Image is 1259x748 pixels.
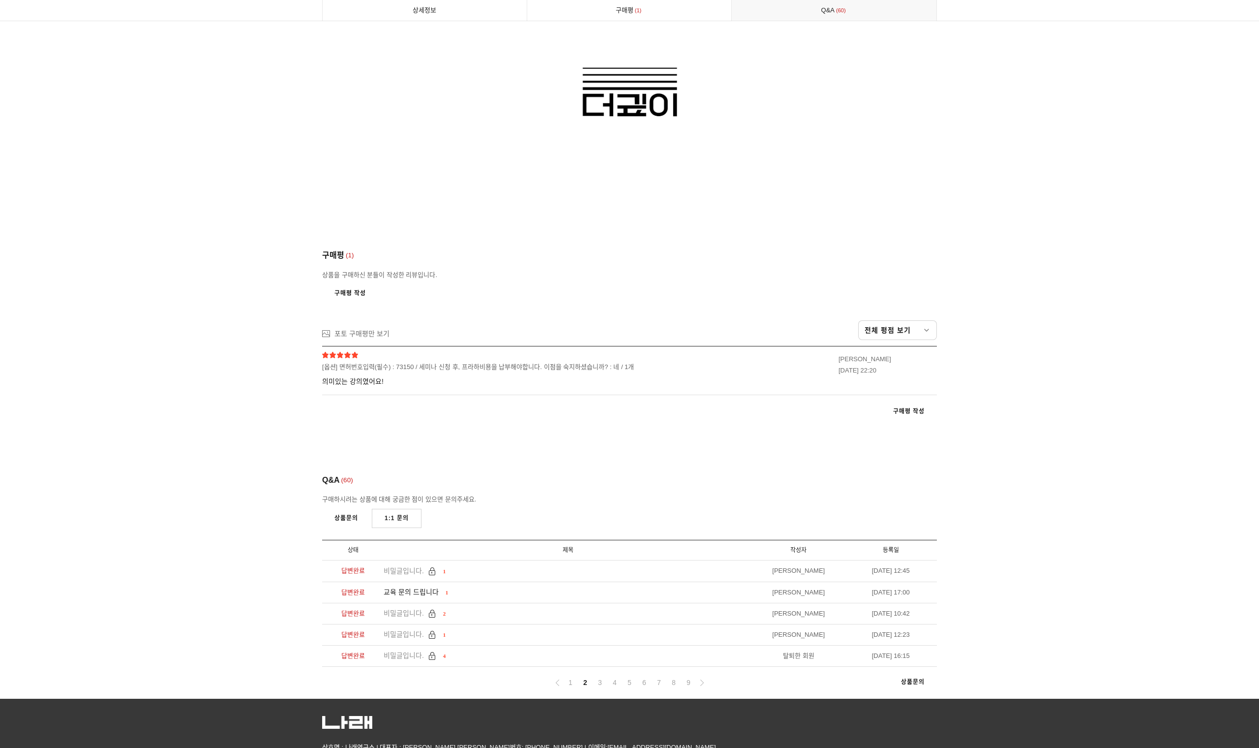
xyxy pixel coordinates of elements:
a: 8 [668,677,680,688]
span: [옵션] 면허번호입력(필수) : 73150 / 세미나 신청 후, 프라하비용을 납부해야합니다. 이점을 숙지하셨습니까? : 네 / 1개 [322,362,642,373]
a: 9 [683,677,694,688]
a: 6 [638,677,650,688]
a: 교육 문의 드립니다 1 [384,588,679,597]
a: 비밀글입니다. 1 [384,630,679,640]
span: 비밀글입니다. [384,652,424,659]
li: [PERSON_NAME] [752,624,845,646]
span: 의미있는 강의였어요! [322,376,666,387]
img: dd4ba29d655c6.gif [541,9,718,186]
a: 상품문의 [322,509,370,528]
span: 60 [835,5,847,16]
li: 탈퇴한 회원 [752,646,845,667]
a: 2 [579,677,591,688]
span: 전체 평점 보기 [865,325,911,335]
span: 2 [443,611,446,617]
div: [DATE] 10:42 [872,608,910,619]
li: [PERSON_NAME] [752,603,845,624]
span: 교육 문의 드립니다 [384,588,439,596]
a: 구매평 작성 [881,403,937,421]
div: [DATE] 16:15 [872,651,910,661]
a: 비밀글입니다. 4 [384,651,679,661]
div: 상품을 구매하신 분들이 작성한 리뷰입니다. [322,270,937,280]
div: 답변완료 [322,565,384,576]
a: 전체 평점 보기 [858,320,937,340]
span: 비밀글입니다. [384,567,424,575]
span: 1 [443,632,446,638]
a: 구매평 작성 [322,284,378,303]
li: [PERSON_NAME] [752,561,845,582]
div: 구매평 [322,249,356,269]
a: 상품문의 [889,674,937,692]
li: 제목 [384,540,752,561]
div: [DATE] 12:23 [872,629,910,640]
li: 상태 [322,540,384,561]
a: 1 [565,677,576,688]
a: 포토 구매평만 보기 [322,328,390,340]
a: 4 [609,677,621,688]
span: 1 [344,250,356,260]
a: 비밀글입니다. 1 [384,566,679,576]
div: [DATE] 17:00 [872,587,910,598]
div: 답변완료 [322,608,384,619]
img: 5c63318082161.png [322,716,372,729]
div: 답변완료 [322,651,384,661]
a: 1:1 문의 [372,509,421,528]
span: 60 [340,475,355,485]
div: 포토 구매평만 보기 [334,328,390,340]
span: 1 [443,568,446,574]
li: 작성자 [752,540,845,561]
a: 7 [653,677,665,688]
div: 답변완료 [322,629,384,640]
span: 4 [443,653,446,659]
span: 1 [633,5,643,16]
a: 5 [624,677,635,688]
span: 1 [446,590,449,595]
span: 비밀글입니다. [384,630,424,638]
li: [PERSON_NAME] [752,582,845,603]
div: [PERSON_NAME] [839,354,937,365]
div: [DATE] 12:45 [872,565,910,576]
div: 답변완료 [322,587,384,598]
a: 3 [594,677,606,688]
div: Q&A [322,473,355,494]
a: 비밀글입니다. 2 [384,609,679,619]
li: 등록일 [845,540,937,561]
div: 구매하시려는 상품에 대해 궁금한 점이 있으면 문의주세요. [322,494,937,505]
div: [DATE] 22:20 [839,365,937,376]
span: 비밀글입니다. [384,609,424,617]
